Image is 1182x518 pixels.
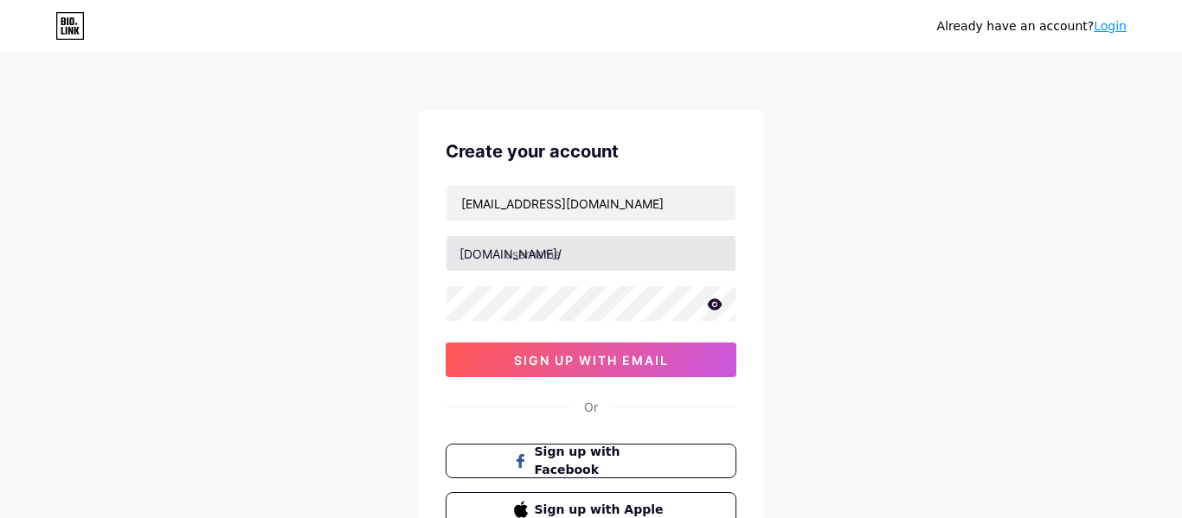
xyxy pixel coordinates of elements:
[514,353,669,368] span: sign up with email
[937,17,1127,35] div: Already have an account?
[446,444,736,478] button: Sign up with Facebook
[1094,19,1127,33] a: Login
[459,245,562,263] div: [DOMAIN_NAME]/
[535,443,669,479] span: Sign up with Facebook
[446,236,736,271] input: username
[446,138,736,164] div: Create your account
[446,186,736,221] input: Email
[584,398,598,416] div: Or
[446,342,736,377] button: sign up with email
